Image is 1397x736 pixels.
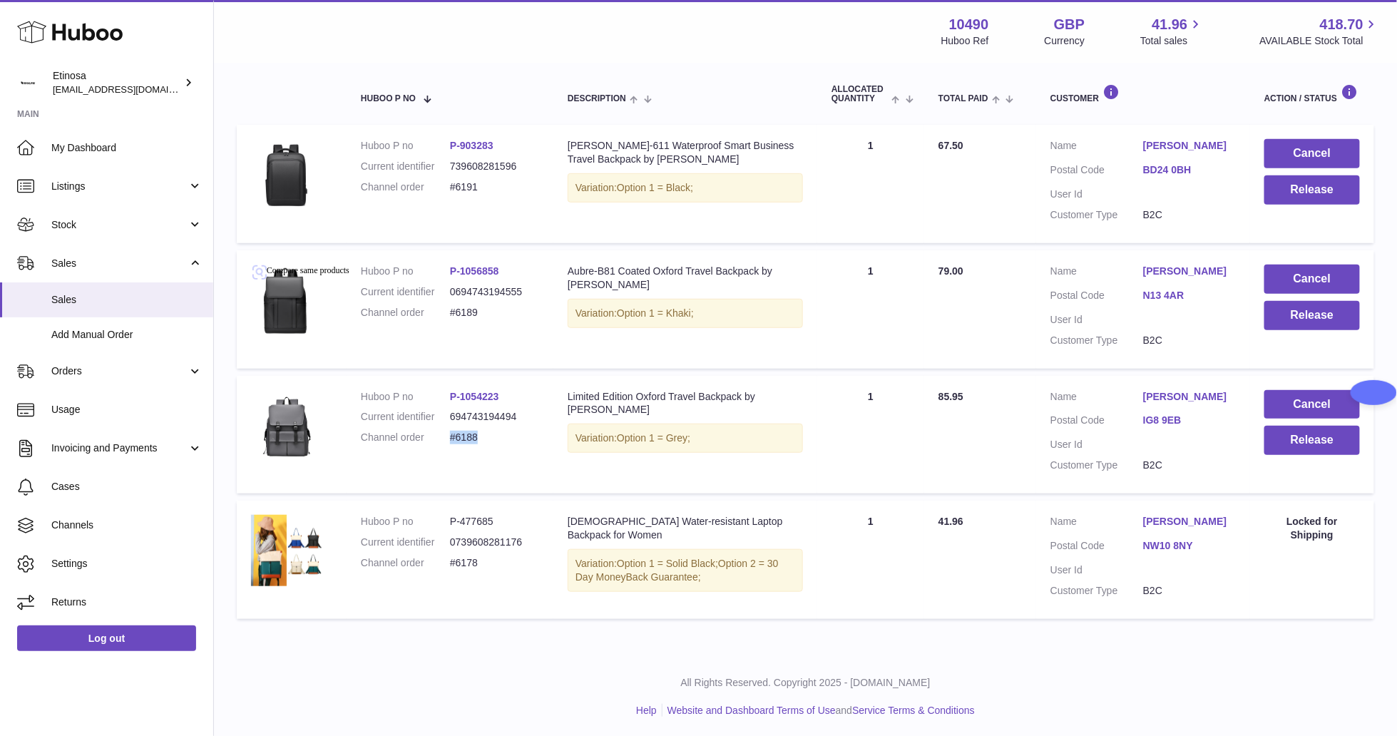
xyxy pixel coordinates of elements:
[568,299,803,328] div: Variation:
[361,390,450,404] dt: Huboo P no
[361,285,450,299] dt: Current identifier
[1050,208,1143,222] dt: Customer Type
[251,265,322,336] img: v-black__-2115580899.webp
[817,250,924,369] td: 1
[662,704,975,717] li: and
[1050,84,1236,103] div: Customer
[450,140,493,151] a: P-903283
[17,72,39,93] img: Wolphuk@gmail.com
[852,705,975,716] a: Service Terms & Conditions
[1050,163,1143,180] dt: Postal Code
[53,83,210,95] span: [EMAIL_ADDRESS][DOMAIN_NAME]
[51,293,203,307] span: Sales
[1050,390,1143,407] dt: Name
[51,441,188,455] span: Invoicing and Payments
[617,558,718,569] span: Option 1 = Solid Black;
[251,390,322,461] img: v-GRAY__1857377179.webp
[1143,459,1236,472] dd: B2C
[1143,163,1236,177] a: BD24 0BH
[568,94,626,103] span: Description
[349,265,354,272] img: Sc04c7ecdac3c49e6a1b19c987a4e3931O.png
[1050,139,1143,156] dt: Name
[361,94,416,103] span: Huboo P no
[1264,515,1360,542] div: Locked for Shipping
[361,139,450,153] dt: Huboo P no
[1050,188,1143,201] dt: User Id
[617,432,690,444] span: Option 1 = Grey;
[1143,139,1236,153] a: [PERSON_NAME]
[267,265,349,280] span: Compare same products
[636,705,657,716] a: Help
[1264,139,1360,168] button: Cancel
[51,364,188,378] span: Orders
[450,410,539,424] dd: 694743194494
[450,265,499,277] a: P-1056858
[1050,289,1143,306] dt: Postal Code
[1259,34,1380,48] span: AVAILABLE Stock Total
[1143,539,1236,553] a: NW10 8NY
[1264,426,1360,455] button: Release
[938,140,963,151] span: 67.50
[361,160,450,173] dt: Current identifier
[361,515,450,528] dt: Huboo P no
[831,85,888,103] span: ALLOCATED Quantity
[1050,515,1143,532] dt: Name
[1050,563,1143,577] dt: User Id
[361,306,450,320] dt: Channel order
[817,501,924,619] td: 1
[450,515,539,528] dd: P-477685
[450,536,539,549] dd: 0739608281176
[51,257,188,270] span: Sales
[568,549,803,592] div: Variation:
[1050,313,1143,327] dt: User Id
[450,180,539,194] dd: #6191
[1264,301,1360,330] button: Release
[51,403,203,416] span: Usage
[1143,515,1236,528] a: [PERSON_NAME]
[1050,584,1143,598] dt: Customer Type
[1140,15,1204,48] a: 41.96 Total sales
[667,705,836,716] a: Website and Dashboard Terms of Use
[817,125,924,243] td: 1
[17,625,196,651] a: Log out
[941,34,989,48] div: Huboo Ref
[1045,34,1085,48] div: Currency
[1050,459,1143,472] dt: Customer Type
[1050,438,1143,451] dt: User Id
[225,676,1386,690] p: All Rights Reserved. Copyright 2025 - [DOMAIN_NAME]
[361,410,450,424] dt: Current identifier
[568,139,803,166] div: [PERSON_NAME]-611 Waterproof Smart Business Travel Backpack by [PERSON_NAME]
[450,391,499,402] a: P-1054223
[1143,414,1236,427] a: IG8 9EB
[568,390,803,417] div: Limited Edition Oxford Travel Backpack by [PERSON_NAME]
[361,265,450,278] dt: Huboo P no
[1143,208,1236,222] dd: B2C
[617,182,693,193] span: Option 1 = Black;
[568,265,803,292] div: Aubre-B81 Coated Oxford Travel Backpack by [PERSON_NAME]
[51,180,188,193] span: Listings
[938,516,963,527] span: 41.96
[450,556,539,570] dd: #6178
[568,424,803,453] div: Variation:
[1143,334,1236,347] dd: B2C
[51,328,203,342] span: Add Manual Order
[51,518,203,532] span: Channels
[949,15,989,34] strong: 10490
[938,94,988,103] span: Total paid
[51,557,203,571] span: Settings
[51,596,203,609] span: Returns
[1320,15,1363,34] span: 418.70
[938,265,963,277] span: 79.00
[51,141,203,155] span: My Dashboard
[1143,265,1236,278] a: [PERSON_NAME]
[53,69,181,96] div: Etinosa
[1152,15,1187,34] span: 41.96
[1143,390,1236,404] a: [PERSON_NAME]
[361,180,450,194] dt: Channel order
[575,558,779,583] span: Option 2 = 30 Day MoneyBack Guarantee;
[1143,289,1236,302] a: N13 4AR
[1050,539,1143,556] dt: Postal Code
[1140,34,1204,48] span: Total sales
[251,139,322,210] img: Brand-Laptop-Backpack-Waterproof-Anti-Theft-School-Backpacks-Usb-Charging-Men-Business-Travel-Bag...
[568,515,803,542] div: [DEMOGRAPHIC_DATA] Water-resistant Laptop Backpack for Women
